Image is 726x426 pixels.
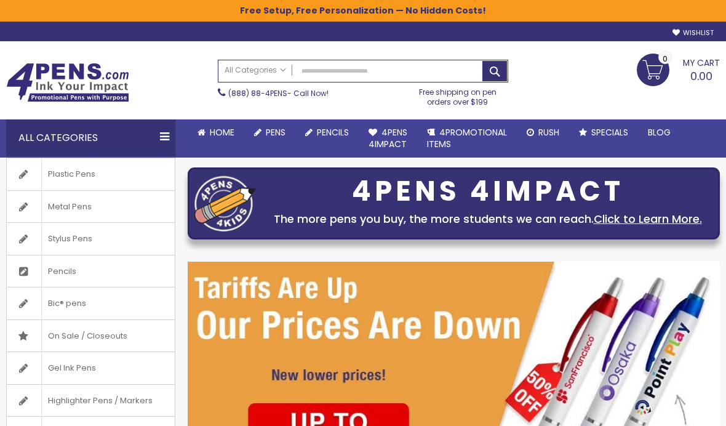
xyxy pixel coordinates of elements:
[538,126,559,139] span: Rush
[369,126,407,150] span: 4Pens 4impact
[7,223,175,255] a: Stylus Pens
[663,53,668,65] span: 0
[41,223,98,255] span: Stylus Pens
[188,119,244,146] a: Home
[417,119,517,158] a: 4PROMOTIONALITEMS
[266,126,285,139] span: Pens
[569,119,638,146] a: Specials
[262,211,713,228] div: The more pens you buy, the more students we can reach.
[648,126,671,139] span: Blog
[594,211,702,227] a: Click to Learn More.
[7,191,175,223] a: Metal Pens
[41,158,102,190] span: Plastic Pens
[407,82,508,107] div: Free shipping on pen orders over $199
[244,119,295,146] a: Pens
[41,191,98,223] span: Metal Pens
[262,179,713,204] div: 4PENS 4IMPACT
[194,175,256,231] img: four_pen_logo.png
[638,119,680,146] a: Blog
[591,126,628,139] span: Specials
[7,385,175,417] a: Highlighter Pens / Markers
[7,255,175,287] a: Pencils
[228,88,329,98] span: - Call Now!
[7,287,175,319] a: Bic® pens
[517,119,569,146] a: Rush
[295,119,359,146] a: Pencils
[41,385,159,417] span: Highlighter Pens / Markers
[41,287,92,319] span: Bic® pens
[41,255,82,287] span: Pencils
[225,65,286,75] span: All Categories
[7,352,175,384] a: Gel Ink Pens
[637,54,720,84] a: 0.00 0
[41,320,134,352] span: On Sale / Closeouts
[672,28,714,38] a: Wishlist
[427,126,507,150] span: 4PROMOTIONAL ITEMS
[359,119,417,158] a: 4Pens4impact
[7,320,175,352] a: On Sale / Closeouts
[690,68,712,84] span: 0.00
[228,88,287,98] a: (888) 88-4PENS
[41,352,102,384] span: Gel Ink Pens
[218,60,292,81] a: All Categories
[6,119,175,156] div: All Categories
[210,126,234,139] span: Home
[7,158,175,190] a: Plastic Pens
[317,126,349,139] span: Pencils
[6,63,129,102] img: 4Pens Custom Pens and Promotional Products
